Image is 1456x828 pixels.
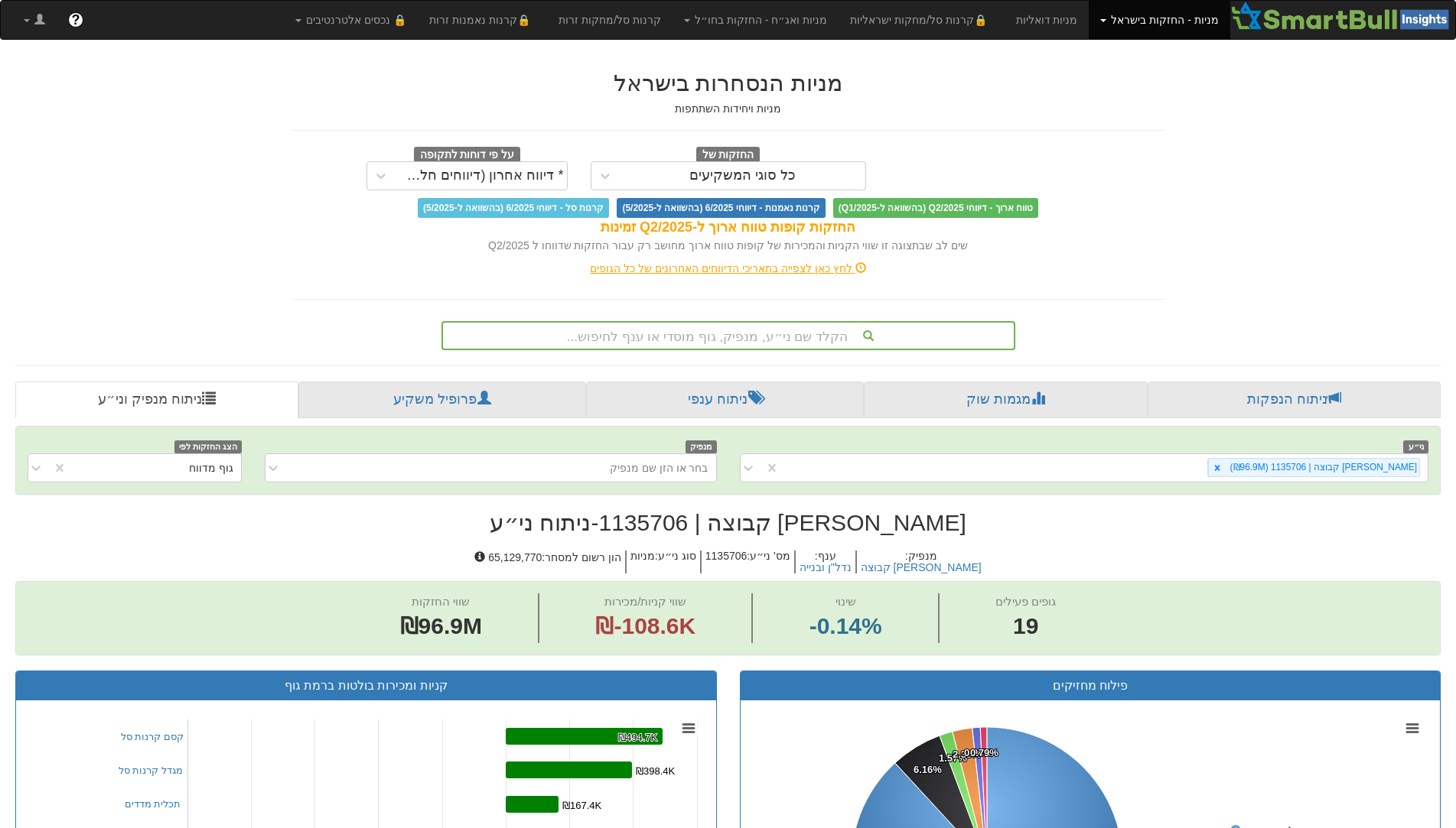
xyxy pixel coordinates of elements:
h3: קניות ומכירות בולטות ברמת גוף [28,679,705,693]
tspan: 0.79% [970,747,998,758]
a: ניתוח ענפי [586,382,864,418]
h5: סוג ני״ע : מניות [625,550,700,574]
h5: מס' ני״ע : 1135706 [700,550,794,574]
a: 🔒קרנות סל/מחקות ישראליות [839,1,1004,39]
tspan: 0.94% [964,747,992,758]
button: נדל"ן ובנייה [800,562,852,573]
span: ₪-108.6K [595,613,695,638]
a: ניתוח מנפיק וני״ע [15,382,298,418]
span: ני״ע [1403,440,1428,453]
a: מניות ואג״ח - החזקות בחו״ל [673,1,839,39]
a: קרנות סל/מחקות זרות [547,1,673,39]
tspan: 6.16% [914,764,942,775]
span: החזקות של [696,147,761,164]
h2: [PERSON_NAME] קבוצה | 1135706 - ניתוח ני״ע [15,510,1441,535]
div: הקלד שם ני״ע, מנפיק, גוף מוסדי או ענף לחיפוש... [443,323,1014,349]
tspan: ₪167.4K [562,800,602,811]
tspan: ₪398.4K [636,765,676,777]
span: שווי החזקות [412,595,470,608]
h2: מניות הנסחרות בישראל [292,70,1164,96]
a: פרופיל משקיע [298,382,586,418]
h5: מנפיק : [855,550,985,574]
div: [PERSON_NAME] קבוצה | 1135706 (₪96.9M) [1226,459,1419,476]
div: לחץ כאן לצפייה בתאריכי הדיווחים האחרונים של כל הגופים [281,261,1176,276]
span: קרנות נאמנות - דיווחי 6/2025 (בהשוואה ל-5/2025) [617,198,825,218]
h5: מניות ויחידות השתתפות [292,103,1164,115]
div: גוף מדווח [189,460,233,476]
span: -0.14% [809,610,882,643]
h5: הון רשום למסחר : 65,129,770 [471,550,625,574]
span: טווח ארוך - דיווחי Q2/2025 (בהשוואה ל-Q1/2025) [833,198,1038,218]
span: על פי דוחות לתקופה [414,147,520,164]
a: ? [57,1,95,39]
span: שווי קניות/מכירות [604,595,686,608]
a: ניתוח הנפקות [1148,382,1441,418]
a: 🔒 נכסים אלטרנטיבים [284,1,418,39]
span: ? [71,12,80,28]
span: ₪96.9M [400,613,482,638]
a: מניות - החזקות בישראל [1089,1,1230,39]
span: הצג החזקות לפי [174,440,242,453]
a: מגמות שוק [864,382,1148,418]
h3: פילוח מחזיקים [752,679,1429,693]
h5: ענף : [794,550,855,574]
a: תכלית מדדים [125,798,181,810]
span: קרנות סל - דיווחי 6/2025 (בהשוואה ל-5/2025) [418,198,609,218]
button: [PERSON_NAME] קבוצה [861,562,982,573]
img: Smartbull [1230,1,1455,31]
div: כל סוגי המשקיעים [689,168,796,183]
div: שים לב שבתצוגה זו שווי הקניות והמכירות של קופות טווח ארוך מחושב רק עבור החזקות שדווחו ל Q2/2025 [292,238,1164,253]
span: שינוי [835,595,856,608]
div: * דיווח אחרון (דיווחים חלקיים) [399,168,564,183]
div: החזקות קופות טווח ארוך ל-Q2/2025 זמינות [292,218,1164,238]
span: 19 [995,610,1056,643]
tspan: 2.38% [953,748,981,760]
span: מנפיק [686,440,717,453]
tspan: 1.57% [939,752,967,764]
span: גופים פעילים [995,595,1056,608]
div: בחר או הזן שם מנפיק [610,460,708,476]
a: מגדל קרנות סל [119,765,183,776]
tspan: ₪494.7K [618,732,658,743]
a: קסם קרנות סל [121,731,184,742]
a: מניות דואליות [1005,1,1090,39]
a: 🔒קרנות נאמנות זרות [418,1,548,39]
